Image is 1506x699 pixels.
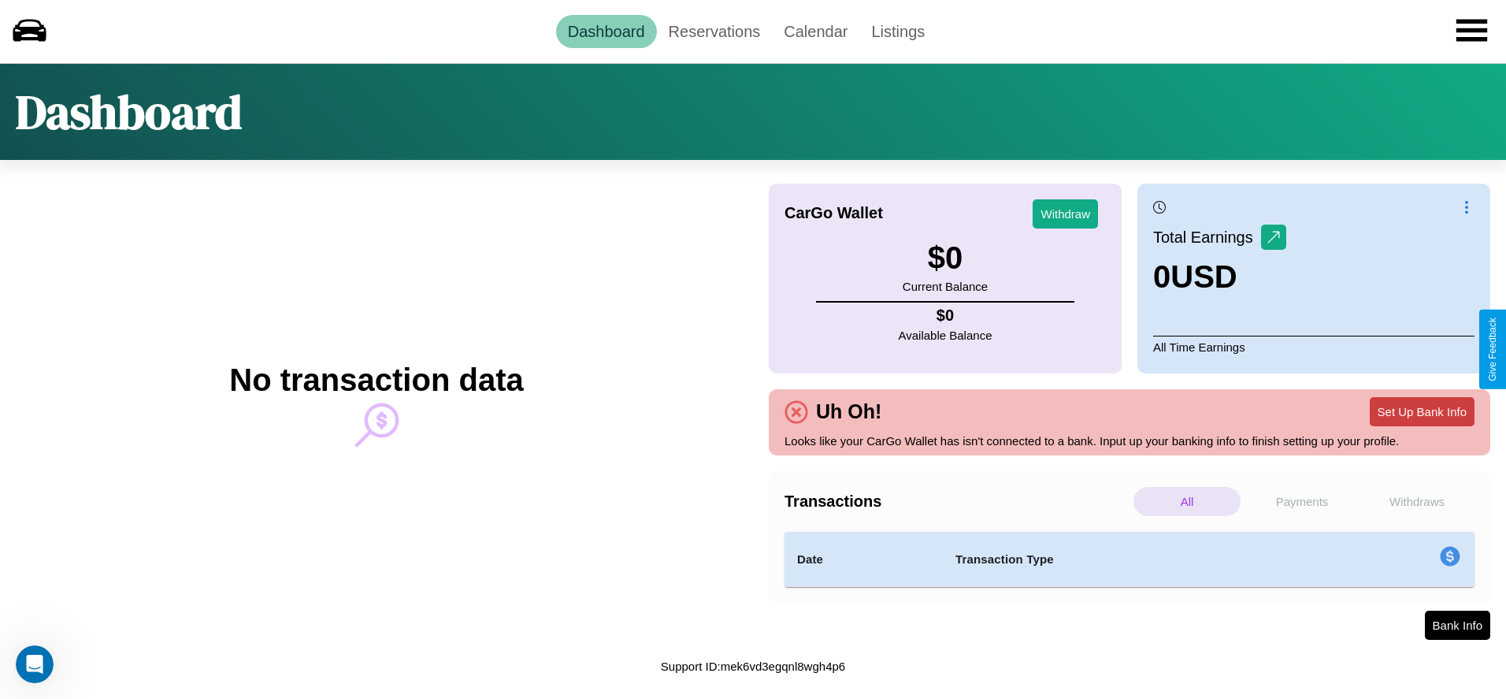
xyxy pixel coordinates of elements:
[899,307,992,325] h4: $ 0
[785,430,1474,452] p: Looks like your CarGo Wallet has isn't connected to a bank. Input up your banking info to finish ...
[955,550,1311,569] h4: Transaction Type
[16,645,54,683] iframe: Intercom live chat
[16,80,242,144] h1: Dashboard
[1248,487,1356,516] p: Payments
[657,15,773,48] a: Reservations
[1033,199,1098,229] button: Withdraw
[1133,487,1241,516] p: All
[772,15,859,48] a: Calendar
[1363,487,1471,516] p: Withdraws
[556,15,657,48] a: Dashboard
[661,656,845,677] p: Support ID: mek6vd3egqnl8wgh4p6
[229,363,523,398] h2: No transaction data
[1425,611,1490,640] button: Bank Info
[1487,318,1498,381] div: Give Feedback
[1153,336,1474,358] p: All Time Earnings
[785,204,883,222] h4: CarGo Wallet
[903,276,988,297] p: Current Balance
[903,240,988,276] h3: $ 0
[797,550,930,569] h4: Date
[785,493,1129,511] h4: Transactions
[899,325,992,346] p: Available Balance
[808,400,889,423] h4: Uh Oh!
[785,532,1474,587] table: simple table
[859,15,937,48] a: Listings
[1370,397,1474,426] button: Set Up Bank Info
[1153,223,1261,251] p: Total Earnings
[1153,259,1286,295] h3: 0 USD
